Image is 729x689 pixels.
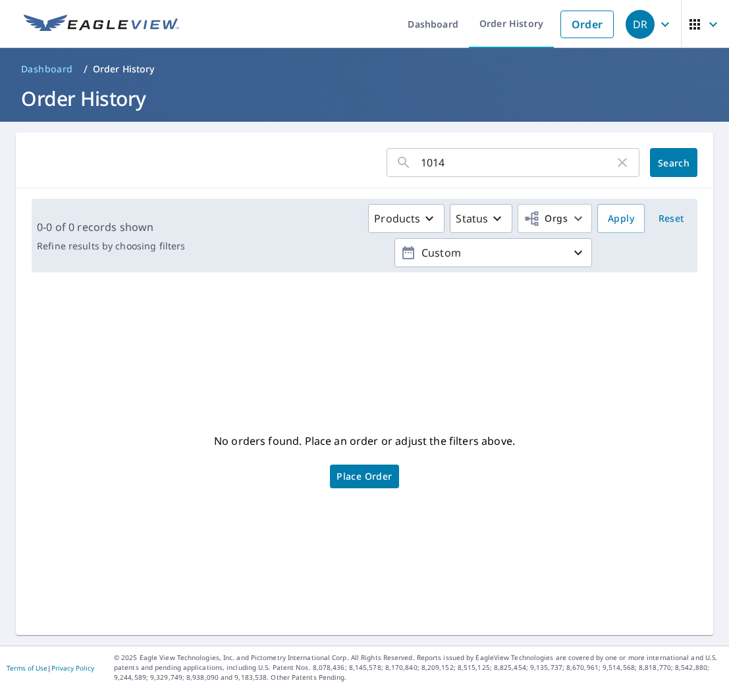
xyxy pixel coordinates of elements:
[330,465,398,488] a: Place Order
[655,211,687,227] span: Reset
[394,238,592,267] button: Custom
[374,211,420,226] p: Products
[37,240,185,252] p: Refine results by choosing filters
[626,10,655,39] div: DR
[650,148,697,177] button: Search
[450,204,512,233] button: Status
[597,204,645,233] button: Apply
[661,157,687,169] span: Search
[337,473,392,480] span: Place Order
[37,219,185,235] p: 0-0 of 0 records shown
[16,59,78,80] a: Dashboard
[214,430,515,451] p: No orders found. Place an order or adjust the filters above.
[7,664,94,672] p: |
[93,63,155,76] p: Order History
[368,204,445,233] button: Products
[650,204,692,233] button: Reset
[21,63,73,76] span: Dashboard
[16,85,713,112] h1: Order History
[84,61,88,77] li: /
[7,663,47,673] a: Terms of Use
[51,663,94,673] a: Privacy Policy
[24,14,179,34] img: EV Logo
[456,211,488,226] p: Status
[608,211,634,227] span: Apply
[518,204,592,233] button: Orgs
[421,144,614,181] input: Address, Report #, Claim ID, etc.
[114,653,722,682] p: © 2025 Eagle View Technologies, Inc. and Pictometry International Corp. All Rights Reserved. Repo...
[416,242,570,265] p: Custom
[16,59,713,80] nav: breadcrumb
[524,211,568,227] span: Orgs
[560,11,614,38] a: Order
